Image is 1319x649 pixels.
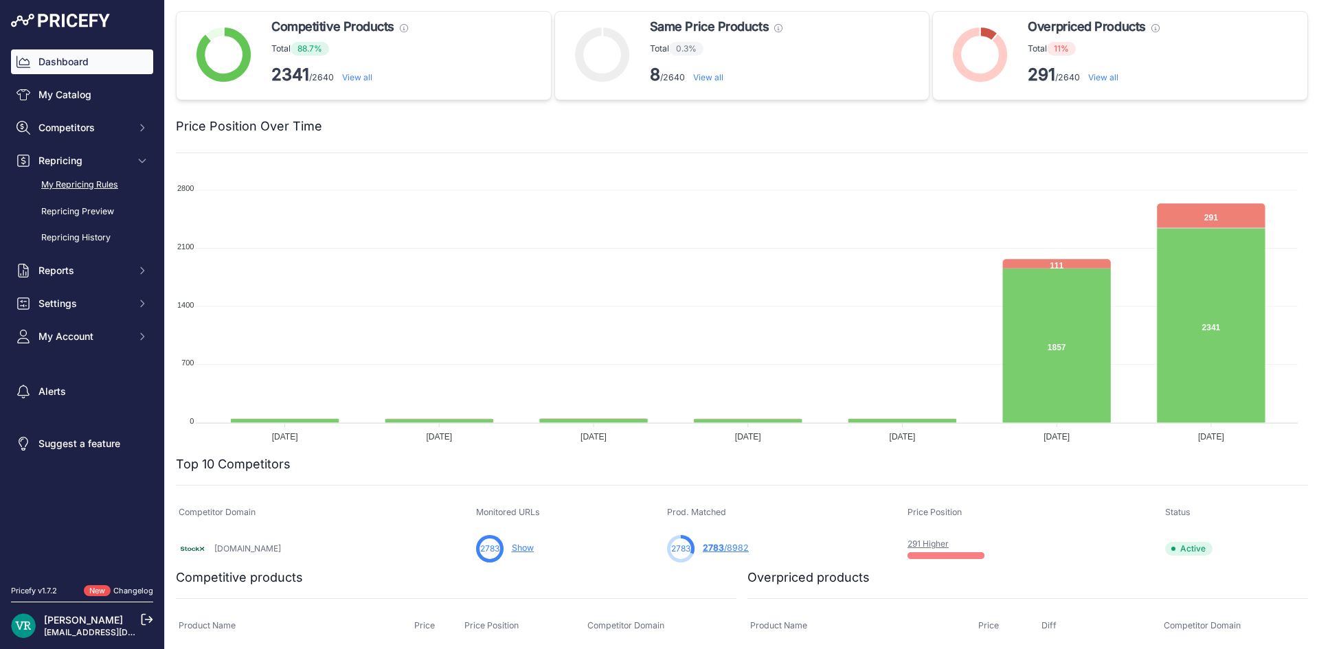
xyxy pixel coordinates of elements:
[11,379,153,404] a: Alerts
[177,301,194,309] tspan: 1400
[464,620,519,630] span: Price Position
[978,620,999,630] span: Price
[11,200,153,224] a: Repricing Preview
[176,117,322,136] h2: Price Position Over Time
[907,507,962,517] span: Price Position
[44,614,123,626] a: [PERSON_NAME]
[890,432,916,442] tspan: [DATE]
[11,258,153,283] button: Reports
[693,72,723,82] a: View all
[11,49,153,569] nav: Sidebar
[214,543,281,554] a: [DOMAIN_NAME]
[650,65,660,84] strong: 8
[179,620,236,630] span: Product Name
[476,507,540,517] span: Monitored URLs
[703,543,724,553] span: 2783
[177,184,194,192] tspan: 2800
[480,543,499,555] span: 2783
[426,432,452,442] tspan: [DATE]
[650,64,782,86] p: /2640
[1198,432,1224,442] tspan: [DATE]
[11,82,153,107] a: My Catalog
[271,64,408,86] p: /2640
[176,568,303,587] h2: Competitive products
[38,154,128,168] span: Repricing
[1044,432,1070,442] tspan: [DATE]
[671,543,690,555] span: 2783
[1047,42,1076,56] span: 11%
[271,65,309,84] strong: 2341
[11,585,57,597] div: Pricefy v1.7.2
[735,432,761,442] tspan: [DATE]
[272,432,298,442] tspan: [DATE]
[271,17,394,36] span: Competitive Products
[11,115,153,140] button: Competitors
[703,543,749,553] a: 2783/8982
[179,507,256,517] span: Competitor Domain
[11,226,153,250] a: Repricing History
[580,432,607,442] tspan: [DATE]
[271,42,408,56] p: Total
[38,121,128,135] span: Competitors
[587,620,664,630] span: Competitor Domain
[907,538,949,549] a: 291 Higher
[747,568,870,587] h2: Overpriced products
[84,585,111,597] span: New
[1028,17,1145,36] span: Overpriced Products
[291,42,329,56] span: 88.7%
[1041,620,1057,630] span: Diff
[414,620,435,630] span: Price
[512,543,534,553] a: Show
[177,242,194,251] tspan: 2100
[1165,507,1191,517] span: Status
[342,72,372,82] a: View all
[667,507,726,517] span: Prod. Matched
[1165,542,1213,556] span: Active
[1028,64,1159,86] p: /2640
[669,42,703,56] span: 0.3%
[38,264,128,277] span: Reports
[190,417,194,425] tspan: 0
[11,324,153,349] button: My Account
[11,14,110,27] img: Pricefy Logo
[650,42,782,56] p: Total
[11,431,153,456] a: Suggest a feature
[176,455,291,474] h2: Top 10 Competitors
[11,291,153,316] button: Settings
[38,297,128,310] span: Settings
[38,330,128,343] span: My Account
[181,358,194,367] tspan: 700
[1028,42,1159,56] p: Total
[113,586,153,595] a: Changelog
[750,620,807,630] span: Product Name
[11,49,153,74] a: Dashboard
[44,627,188,637] a: [EMAIL_ADDRESS][DOMAIN_NAME]
[1164,620,1241,630] span: Competitor Domain
[1028,65,1055,84] strong: 291
[11,173,153,197] a: My Repricing Rules
[650,17,769,36] span: Same Price Products
[1088,72,1118,82] a: View all
[11,148,153,173] button: Repricing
